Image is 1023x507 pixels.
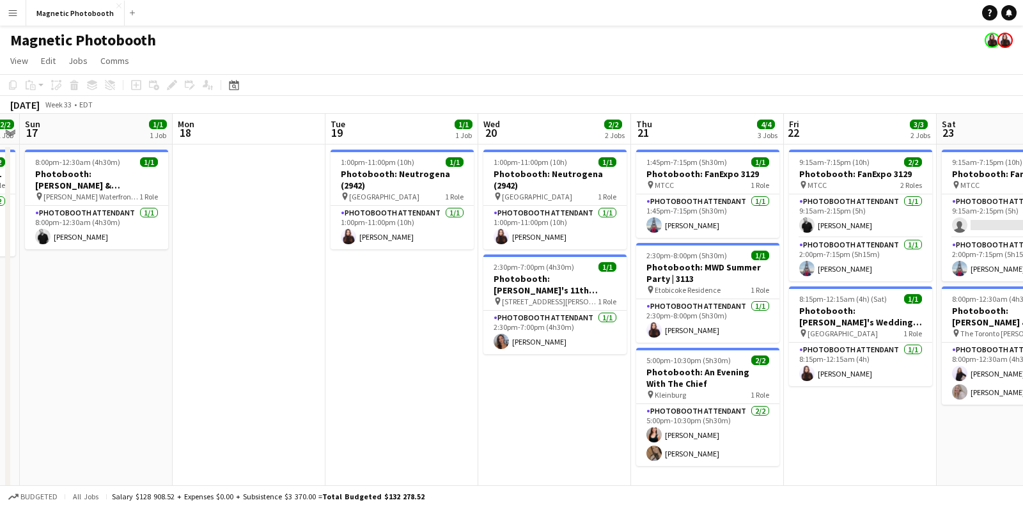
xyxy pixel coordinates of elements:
[26,1,125,26] button: Magnetic Photobooth
[799,294,887,304] span: 8:15pm-12:15am (4h) (Sat)
[655,285,721,295] span: Etobicoke Residence
[598,192,616,201] span: 1 Role
[10,55,28,66] span: View
[43,192,139,201] span: [PERSON_NAME] Waterfront Estate
[646,355,731,365] span: 5:00pm-10:30pm (5h30m)
[903,329,922,338] span: 1 Role
[646,251,727,260] span: 2:30pm-8:00pm (5h30m)
[636,243,779,343] app-job-card: 2:30pm-8:00pm (5h30m)1/1Photobooth: MWD Summer Party | 3113 Etobicoke Residence1 RolePhotobooth A...
[331,118,345,130] span: Tue
[483,168,627,191] h3: Photobooth: Neutrogena (2942)
[598,262,616,272] span: 1/1
[751,180,769,190] span: 1 Role
[757,120,775,129] span: 4/4
[481,125,500,140] span: 20
[636,118,652,130] span: Thu
[910,120,928,129] span: 3/3
[789,343,932,386] app-card-role: Photobooth Attendant1/18:15pm-12:15am (4h)[PERSON_NAME]
[41,55,56,66] span: Edit
[808,329,878,338] span: [GEOGRAPHIC_DATA]
[598,157,616,167] span: 1/1
[176,125,194,140] span: 18
[751,390,769,400] span: 1 Role
[598,297,616,306] span: 1 Role
[10,98,40,111] div: [DATE]
[605,130,625,140] div: 2 Jobs
[70,492,101,501] span: All jobs
[36,52,61,69] a: Edit
[20,492,58,501] span: Budgeted
[35,157,140,167] span: 8:00pm-12:30am (4h30m) (Mon)
[904,294,922,304] span: 1/1
[636,150,779,238] app-job-card: 1:45pm-7:15pm (5h30m)1/1Photobooth: FanExpo 3129 MTCC1 RolePhotobooth Attendant1/11:45pm-7:15pm (...
[341,157,414,167] span: 1:00pm-11:00pm (10h)
[751,157,769,167] span: 1/1
[445,192,464,201] span: 1 Role
[808,180,827,190] span: MTCC
[646,157,727,167] span: 1:45pm-7:15pm (5h30m)
[483,273,627,296] h3: Photobooth: [PERSON_NAME]'s 11th Birthday (3104)
[636,261,779,285] h3: Photobooth: MWD Summer Party | 3113
[751,251,769,260] span: 1/1
[942,118,956,130] span: Sat
[502,297,598,306] span: [STREET_ADDRESS][PERSON_NAME]
[10,31,156,50] h1: Magnetic Photobooth
[494,157,567,167] span: 1:00pm-11:00pm (10h)
[789,118,799,130] span: Fri
[455,120,472,129] span: 1/1
[150,130,166,140] div: 1 Job
[178,118,194,130] span: Mon
[751,285,769,295] span: 1 Role
[789,238,932,281] app-card-role: Photobooth Attendant1/12:00pm-7:15pm (5h15m)[PERSON_NAME]
[483,150,627,249] app-job-card: 1:00pm-11:00pm (10h)1/1Photobooth: Neutrogena (2942) [GEOGRAPHIC_DATA]1 RolePhotobooth Attendant1...
[502,192,572,201] span: [GEOGRAPHIC_DATA]
[25,206,168,249] app-card-role: Photobooth Attendant1/18:00pm-12:30am (4h30m)[PERSON_NAME]
[910,130,930,140] div: 2 Jobs
[112,492,425,501] div: Salary $128 908.52 + Expenses $0.00 + Subsistence $3 370.00 =
[140,157,158,167] span: 1/1
[455,130,472,140] div: 1 Job
[900,180,922,190] span: 2 Roles
[904,157,922,167] span: 2/2
[483,206,627,249] app-card-role: Photobooth Attendant1/11:00pm-11:00pm (10h)[PERSON_NAME]
[25,150,168,249] app-job-card: 8:00pm-12:30am (4h30m) (Mon)1/1Photobooth: [PERSON_NAME] & [PERSON_NAME] (2891) [PERSON_NAME] Wat...
[655,390,686,400] span: Kleinburg
[139,192,158,201] span: 1 Role
[483,254,627,354] app-job-card: 2:30pm-7:00pm (4h30m)1/1Photobooth: [PERSON_NAME]'s 11th Birthday (3104) [STREET_ADDRESS][PERSON_...
[100,55,129,66] span: Comms
[787,125,799,140] span: 22
[636,348,779,466] app-job-card: 5:00pm-10:30pm (5h30m)2/2Photobooth: An Evening With The Chief Kleinburg1 RolePhotobooth Attendan...
[329,125,345,140] span: 19
[985,33,1000,48] app-user-avatar: Maria Lopes
[331,150,474,249] app-job-card: 1:00pm-11:00pm (10h)1/1Photobooth: Neutrogena (2942) [GEOGRAPHIC_DATA]1 RolePhotobooth Attendant1...
[446,157,464,167] span: 1/1
[758,130,777,140] div: 3 Jobs
[331,168,474,191] h3: Photobooth: Neutrogena (2942)
[799,157,870,167] span: 9:15am-7:15pm (10h)
[331,206,474,249] app-card-role: Photobooth Attendant1/11:00pm-11:00pm (10h)[PERSON_NAME]
[322,492,425,501] span: Total Budgeted $132 278.52
[349,192,419,201] span: [GEOGRAPHIC_DATA]
[789,150,932,281] app-job-card: 9:15am-7:15pm (10h)2/2Photobooth: FanExpo 3129 MTCC2 RolesPhotobooth Attendant1/19:15am-2:15pm (5...
[63,52,93,69] a: Jobs
[789,194,932,238] app-card-role: Photobooth Attendant1/19:15am-2:15pm (5h)[PERSON_NAME]
[149,120,167,129] span: 1/1
[952,157,1022,167] span: 9:15am-7:15pm (10h)
[494,262,574,272] span: 2:30pm-7:00pm (4h30m)
[483,118,500,130] span: Wed
[6,490,59,504] button: Budgeted
[655,180,674,190] span: MTCC
[636,299,779,343] app-card-role: Photobooth Attendant1/12:30pm-8:00pm (5h30m)[PERSON_NAME]
[79,100,93,109] div: EDT
[789,286,932,386] app-job-card: 8:15pm-12:15am (4h) (Sat)1/1Photobooth: [PERSON_NAME]'s Wedding 2686 [GEOGRAPHIC_DATA]1 RolePhoto...
[5,52,33,69] a: View
[25,168,168,191] h3: Photobooth: [PERSON_NAME] & [PERSON_NAME] (2891)
[636,366,779,389] h3: Photobooth: An Evening With The Chief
